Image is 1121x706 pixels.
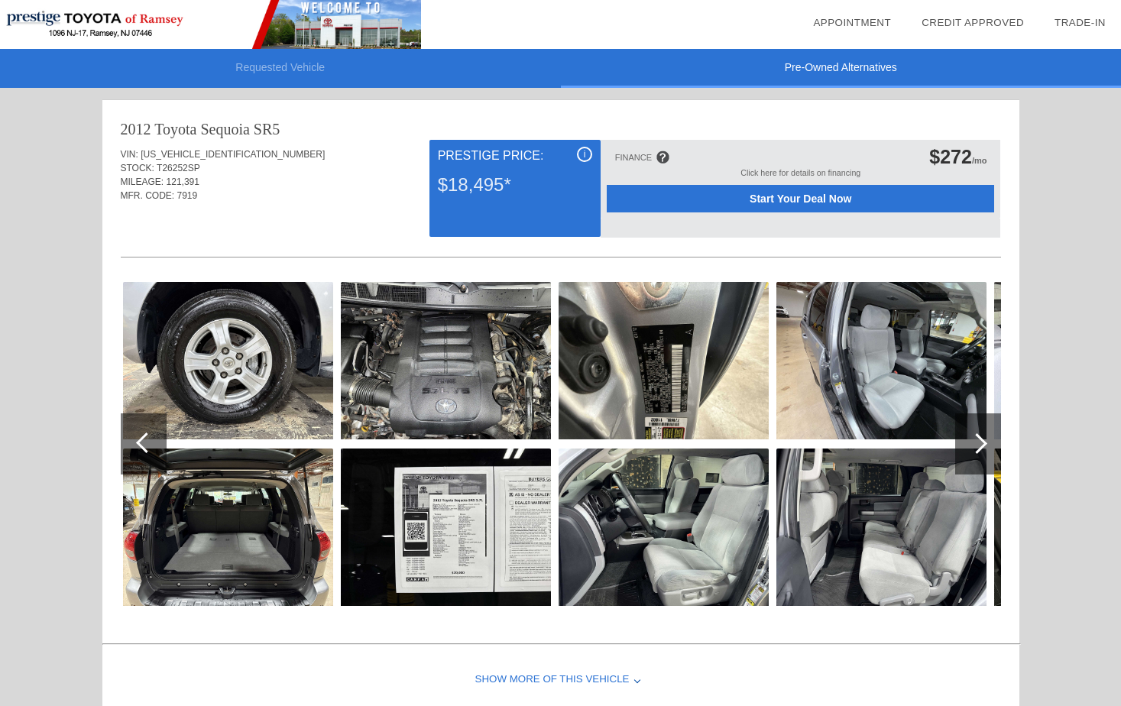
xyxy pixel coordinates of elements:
div: SR5 [254,118,280,140]
img: 68dde52ac34e376627b5b7bd.jpg [776,282,987,439]
div: i [577,147,592,162]
a: Credit Approved [922,17,1024,28]
span: $272 [929,146,972,167]
div: /mo [929,146,987,168]
span: MILEAGE: [121,176,164,187]
a: Trade-In [1055,17,1106,28]
span: T26252SP [157,163,200,173]
div: 2012 Toyota Sequoia [121,118,250,140]
div: Prestige Price: [438,147,592,165]
div: Quoted on [DATE] 6:31:22 PM [121,212,1001,236]
span: 121,391 [167,176,199,187]
div: Click here for details on financing [607,168,994,185]
img: 68dde532c34e376627b66c6c.jpg [341,449,551,606]
img: 68dde52dc34e376627b6137a.jpg [341,282,551,439]
img: 68dde530c34e376627b65744.jpg [559,449,769,606]
img: 68dde52fc34e376627b63ee1.jpg [776,449,987,606]
span: VIN: [121,149,138,160]
img: 68dde527c34e376627b57911.jpg [123,449,333,606]
span: 7919 [177,190,198,201]
span: [US_VEHICLE_IDENTIFICATION_NUMBER] [141,149,325,160]
div: $18,495* [438,165,592,205]
img: 68dde52dc34e376627b60552.jpg [123,282,333,439]
div: FINANCE [615,153,652,162]
span: MFR. CODE: [121,190,175,201]
span: STOCK: [121,163,154,173]
img: 68dde533c34e376627b67e27.jpg [559,282,769,439]
a: Appointment [813,17,891,28]
span: Start Your Deal Now [626,193,975,205]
